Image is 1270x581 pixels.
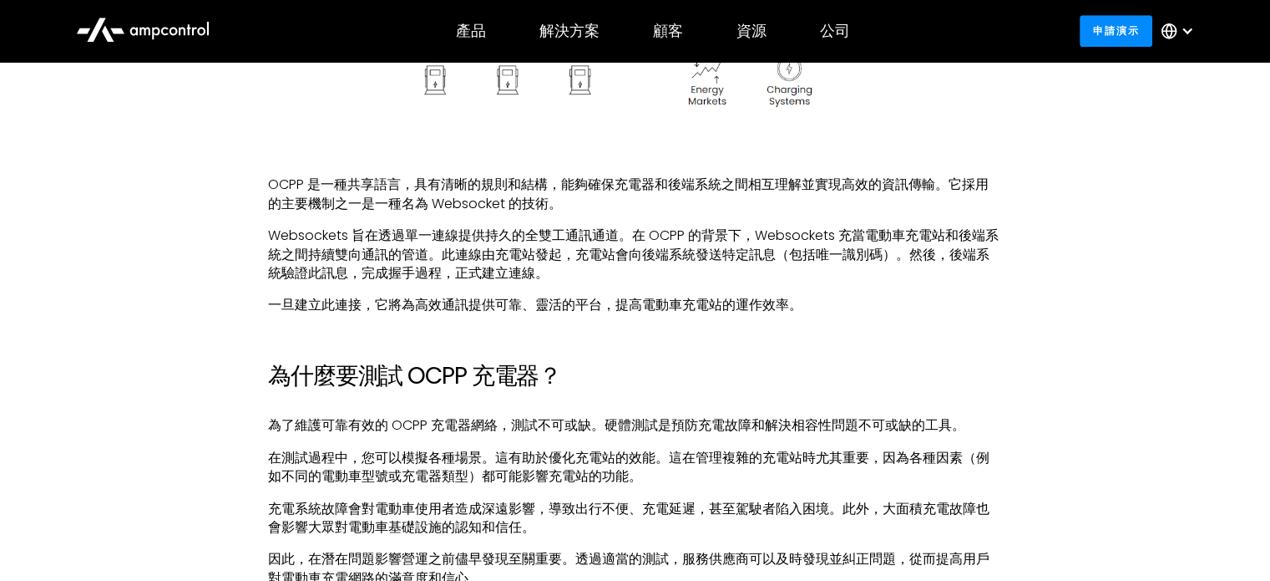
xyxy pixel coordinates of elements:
[736,20,767,41] font: 資源
[268,499,989,537] font: 充電系統故障會對電動車使用者造成深遠影響，導致出行不便、充電延遲，甚至駕駛者陷入困境。此外，大面積充電故障也會影響大眾對電動車基礎設施的認知和信任。
[653,22,683,40] div: 顧客
[539,20,600,41] font: 解決方案
[456,20,486,41] font: 產品
[268,175,989,212] font: OCPP 是一種共享語言，具有清晰的規則和結構，能夠確保充電器和後端系統之間相互理解並實現高效的資訊傳輸。它採用的主要機制之一是一種名為 Websocket 的技術。
[268,415,965,435] font: 為了維護可靠有效的 OCPP 充電器網絡，測試不可或缺。硬體測試是預防充電故障和解決相容性問題不可或缺的工具。
[268,295,802,314] font: 一旦建立此連接，它將為高效通訊提供可靠、靈活的平台，提高電動車充電站的運作效率。
[539,22,600,40] div: 解決方案
[653,20,683,41] font: 顧客
[1080,15,1152,46] a: 申請演示
[736,22,767,40] div: 資源
[268,359,561,392] font: 為什麼要測試 OCPP 充電器？
[456,22,486,40] div: 產品
[820,22,850,40] div: 公司
[1092,23,1139,38] font: 申請演示
[268,448,989,486] font: 在測試過程中，您可以模擬各種場景。這有助於優化充電站的效能。這在管理複雜的充電站時尤其重要，因為各種因素（例如不同的電動車型號或充電器類型）都可能影響充電站的功能。
[268,226,999,283] font: Websockets 旨在透過單一連線提供持久的全雙工通訊通道。在 OCPP 的背景下，Websockets 充當電動車充電站和後端系統之間持續雙向通訊的管道。此連線由充電站發起，充電站會向後端...
[820,20,850,41] font: 公司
